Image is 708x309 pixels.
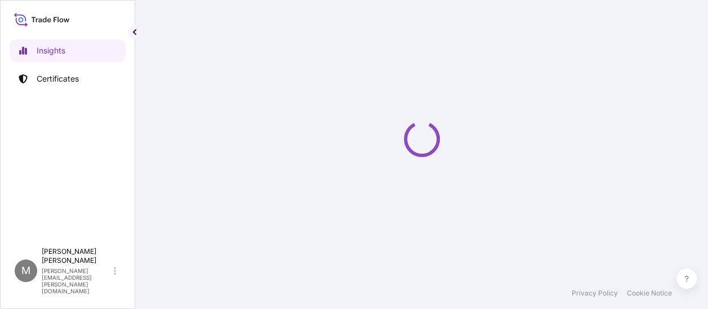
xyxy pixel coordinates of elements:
[37,45,65,56] p: Insights
[37,73,79,84] p: Certificates
[10,68,126,90] a: Certificates
[10,39,126,62] a: Insights
[21,265,30,276] span: M
[627,289,672,298] a: Cookie Notice
[42,267,112,294] p: [PERSON_NAME][EMAIL_ADDRESS][PERSON_NAME][DOMAIN_NAME]
[42,247,112,265] p: [PERSON_NAME] [PERSON_NAME]
[572,289,618,298] a: Privacy Policy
